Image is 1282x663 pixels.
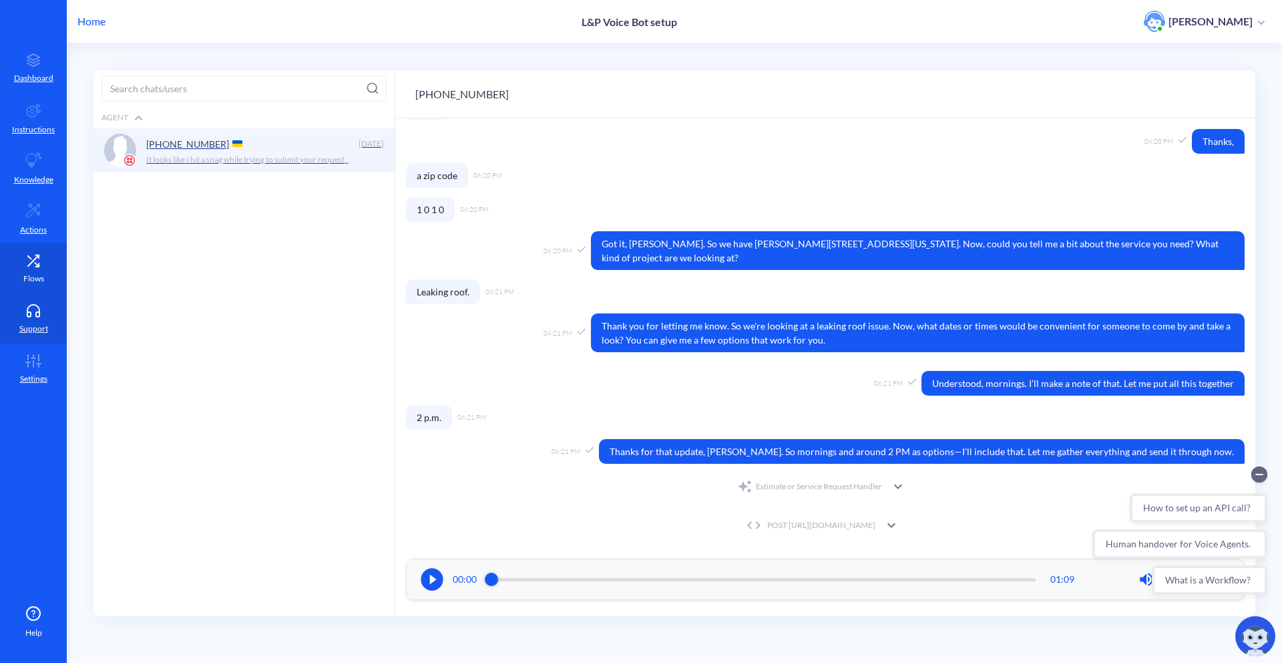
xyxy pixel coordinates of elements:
span: a zip code [406,163,468,188]
button: Play [419,566,445,593]
p: Flows [23,273,44,285]
button: What is a Workflow? [64,107,180,136]
span: 06:21 PM [457,412,486,422]
p: Home [77,13,105,29]
span: 06:21 PM [874,378,903,388]
button: Human handover for Voice Agents. [5,71,180,100]
img: UA [232,140,242,147]
div: POST [URL][DOMAIN_NAME] [743,519,875,531]
img: user photo [1144,11,1165,32]
button: [PHONE_NUMBER] [415,86,509,102]
p: Dashboard [14,72,53,84]
input: Search chats/users [101,76,387,102]
span: 06:20 PM [544,246,572,256]
p: L&P Voice Bot setup [582,15,677,28]
span: 06:21 PM [485,287,514,297]
div: 00:00 [453,575,477,584]
span: Thanks, [1192,129,1245,154]
button: user photo[PERSON_NAME] [1137,9,1271,33]
div: Audio player [406,559,1245,600]
p: It looks like I hit a snag while trying to submit your request, [PERSON_NAME]. The system didn’t ... [146,154,356,166]
p: [PERSON_NAME] [1168,14,1253,29]
div: Estimate or Service Request Handler [406,473,1245,500]
p: Actions [20,224,47,236]
span: 06:20 PM [473,170,502,180]
div: POST [URL][DOMAIN_NAME] [406,512,1245,539]
button: How to set up an API call? [42,35,180,64]
span: 06:20 PM [460,205,489,215]
span: 06:21 PM [552,446,580,456]
p: Instructions [12,124,55,136]
span: 2 p.m. [406,405,452,430]
a: platform icon[PHONE_NUMBER] [DATE]It looks like I hit a snag while trying to submit your request,... [93,128,395,172]
div: Audio progress control [491,573,1036,586]
span: 06:20 PM [1144,136,1173,146]
p: Support [19,323,48,335]
img: platform icon [123,154,136,167]
div: Estimate or Service Request Handler [737,479,882,495]
span: Help [25,627,42,639]
p: [PHONE_NUMBER] [146,138,229,150]
p: Settings [20,373,47,385]
span: Got it, [PERSON_NAME]. So we have [PERSON_NAME][STREET_ADDRESS][US_STATE]. Now, could you tell me... [591,231,1245,270]
div: 01:09 [1050,575,1074,584]
span: Thank you for letting me know. So we're looking at a leaking roof issue. Now, what dates or times... [591,313,1245,352]
span: 06:21 PM [544,328,572,338]
span: Leaking roof. [406,279,480,304]
button: Collapse conversation starters [164,8,180,24]
div: Agent [93,107,395,128]
span: 1 0 1 0 [406,197,455,222]
img: copilot-icon.svg [1235,616,1275,656]
p: Knowledge [14,174,53,186]
div: [DATE] [357,138,384,150]
span: Thanks for that update, [PERSON_NAME]. So mornings and around 2 PM as options—I'll include that. ... [599,439,1245,464]
span: Understood, mornings. I’ll make a note of that. Let me put all this together [921,371,1245,396]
